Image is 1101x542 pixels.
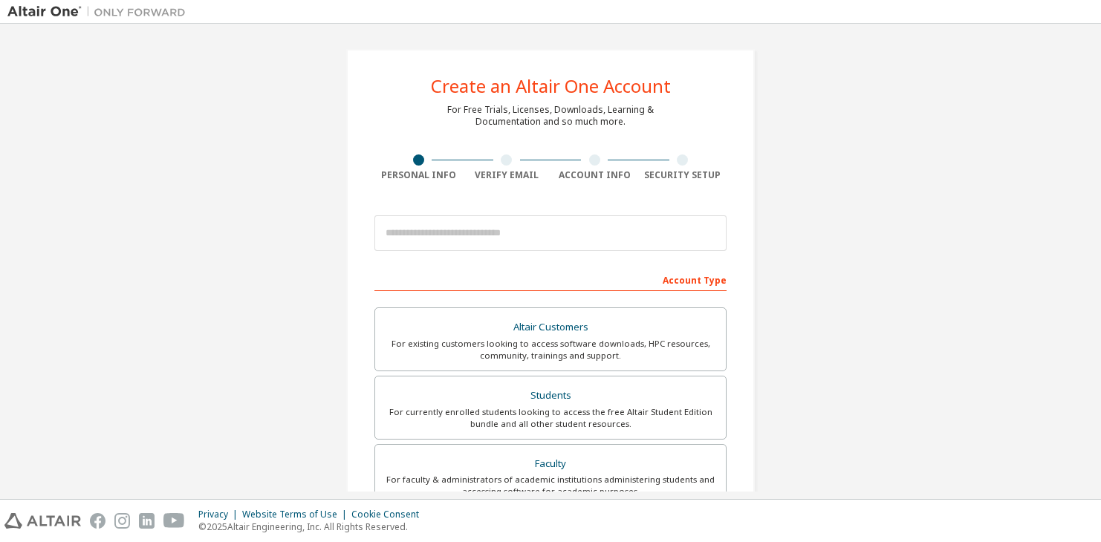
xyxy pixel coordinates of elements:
[384,474,717,497] div: For faculty & administrators of academic institutions administering students and accessing softwa...
[384,338,717,362] div: For existing customers looking to access software downloads, HPC resources, community, trainings ...
[550,169,639,181] div: Account Info
[90,513,105,529] img: facebook.svg
[384,406,717,430] div: For currently enrolled students looking to access the free Altair Student Edition bundle and all ...
[198,509,242,520] div: Privacy
[384,385,717,406] div: Students
[447,104,654,128] div: For Free Trials, Licenses, Downloads, Learning & Documentation and so much more.
[163,513,185,529] img: youtube.svg
[114,513,130,529] img: instagram.svg
[7,4,193,19] img: Altair One
[431,77,671,95] div: Create an Altair One Account
[4,513,81,529] img: altair_logo.svg
[639,169,727,181] div: Security Setup
[384,454,717,474] div: Faculty
[374,267,727,291] div: Account Type
[351,509,428,520] div: Cookie Consent
[139,513,155,529] img: linkedin.svg
[384,317,717,338] div: Altair Customers
[463,169,551,181] div: Verify Email
[242,509,351,520] div: Website Terms of Use
[198,520,428,533] p: © 2025 Altair Engineering, Inc. All Rights Reserved.
[374,169,463,181] div: Personal Info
